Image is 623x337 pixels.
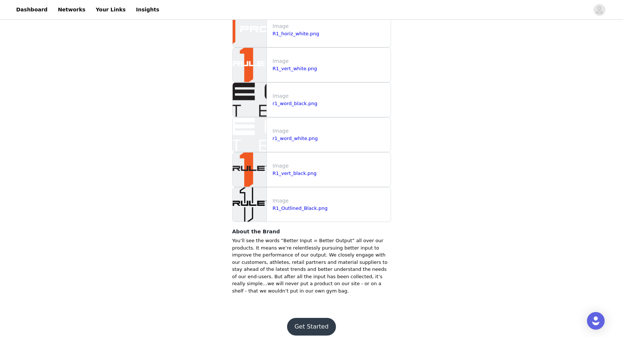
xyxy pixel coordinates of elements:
[233,48,266,82] img: file
[12,1,52,18] a: Dashboard
[233,13,266,47] img: file
[273,57,388,65] p: Image
[233,187,266,222] img: file
[53,1,90,18] a: Networks
[233,118,266,152] img: file
[273,66,317,71] a: R1_vert_white.png
[273,127,388,135] p: Image
[273,162,388,170] p: Image
[232,228,391,236] h4: About the Brand
[232,237,391,294] p: You’ll see the words “Better Input = Better Output” all over our products. It means we’re relentl...
[273,136,318,141] a: r1_word_white.png
[273,205,328,211] a: R1_Outlined_Black.png
[273,171,317,176] a: R1_vert_black.png
[273,197,388,205] p: Image
[587,312,605,330] div: Open Intercom Messenger
[273,22,388,30] p: Image
[91,1,130,18] a: Your Links
[287,318,336,336] button: Get Started
[132,1,164,18] a: Insights
[596,4,603,16] div: avatar
[273,31,319,36] a: R1_horiz_white.png
[273,92,388,100] p: Image
[273,101,318,106] a: r1_word_black.png
[233,153,266,187] img: file
[233,83,266,117] img: file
